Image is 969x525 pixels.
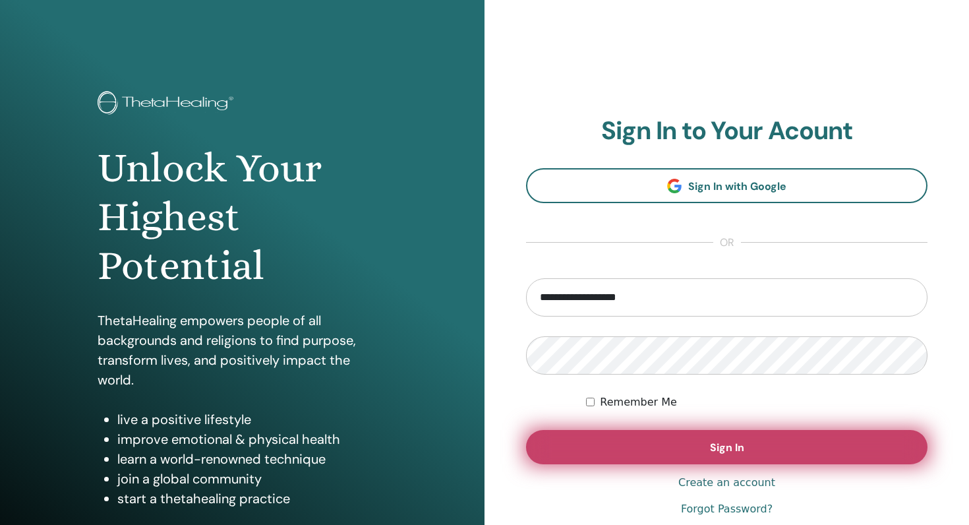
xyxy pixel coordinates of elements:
h1: Unlock Your Highest Potential [98,144,388,291]
a: Sign In with Google [526,168,927,203]
a: Forgot Password? [681,501,773,517]
li: start a thetahealing practice [117,489,388,509]
li: live a positive lifestyle [117,410,388,429]
li: improve emotional & physical health [117,429,388,449]
span: Sign In [710,441,744,454]
span: Sign In with Google [688,179,786,193]
h2: Sign In to Your Acount [526,116,927,146]
li: join a global community [117,469,388,489]
li: learn a world-renowned technique [117,449,388,469]
label: Remember Me [600,394,677,410]
button: Sign In [526,430,927,464]
p: ThetaHealing empowers people of all backgrounds and religions to find purpose, transform lives, a... [98,311,388,390]
a: Create an account [678,475,775,491]
div: Keep me authenticated indefinitely or until I manually logout [586,394,927,410]
span: or [713,235,741,251]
